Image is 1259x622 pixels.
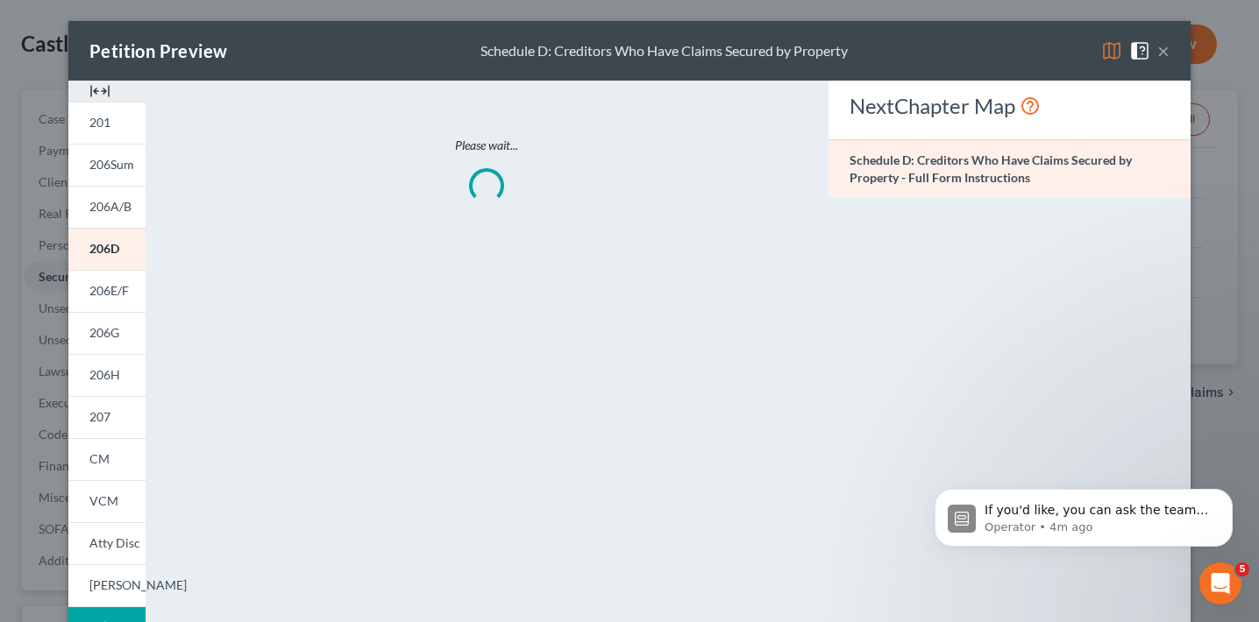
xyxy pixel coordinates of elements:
[68,396,146,438] a: 207
[68,354,146,396] a: 206H
[219,137,754,154] p: Please wait...
[89,325,119,340] span: 206G
[89,535,140,550] span: Atty Disc
[68,522,146,564] a: Atty Disc
[1101,40,1122,61] img: map-eea8200ae884c6f1103ae1953ef3d486a96c86aabb227e865a55264e3737af1f.svg
[1235,562,1249,576] span: 5
[89,577,187,592] span: [PERSON_NAME]
[850,92,1170,120] div: NextChapter Map
[89,451,110,466] span: CM
[1157,40,1170,61] button: ×
[89,493,118,508] span: VCM
[68,438,146,480] a: CM
[480,41,848,61] div: Schedule D: Creditors Who Have Claims Secured by Property
[68,312,146,354] a: 206G
[89,409,110,424] span: 207
[68,186,146,228] a: 206A/B
[89,367,120,382] span: 206H
[1199,562,1241,604] iframe: Intercom live chat
[68,480,146,522] a: VCM
[68,270,146,312] a: 206E/F
[89,241,119,256] span: 206D
[89,157,134,172] span: 206Sum
[908,452,1259,575] iframe: Intercom notifications message
[89,115,110,130] span: 201
[89,39,227,63] div: Petition Preview
[850,152,1132,185] strong: Schedule D: Creditors Who Have Claims Secured by Property - Full Form Instructions
[1129,40,1150,61] img: help-close-5ba153eb36485ed6c1ea00a893f15db1cb9b99d6cae46e1a8edb6c62d00a1a76.svg
[68,564,146,607] a: [PERSON_NAME]
[89,283,129,298] span: 206E/F
[68,102,146,144] a: 201
[68,228,146,270] a: 206D
[68,144,146,186] a: 206Sum
[89,199,132,214] span: 206A/B
[89,81,110,102] img: expand-e0f6d898513216a626fdd78e52531dac95497ffd26381d4c15ee2fc46db09dca.svg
